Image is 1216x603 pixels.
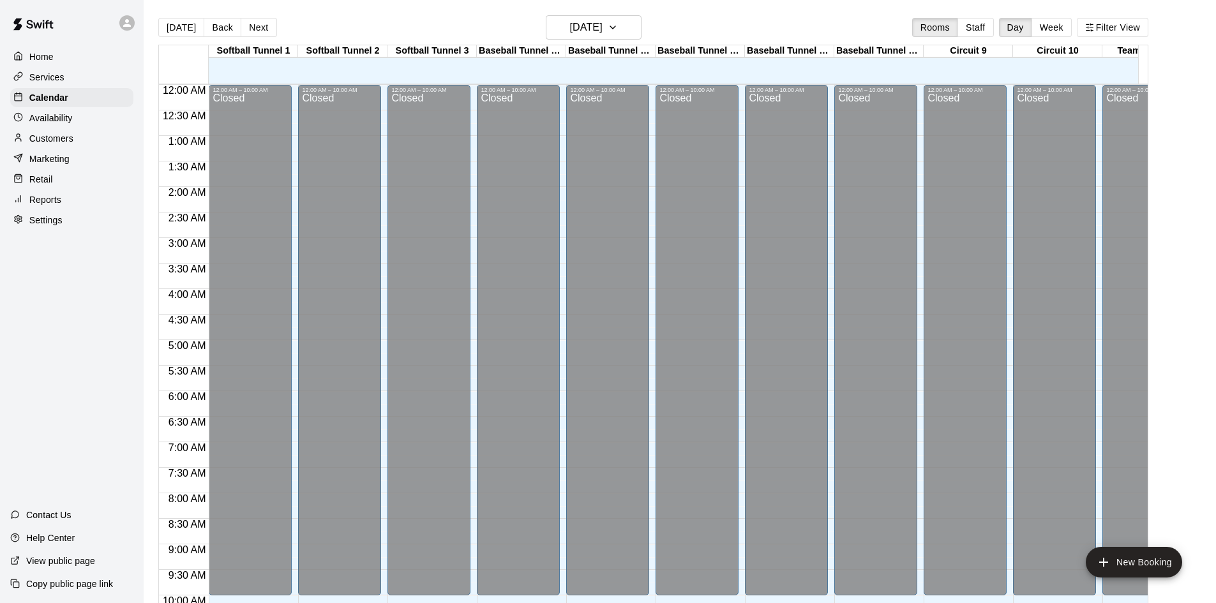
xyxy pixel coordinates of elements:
p: Settings [29,214,63,227]
span: 5:00 AM [165,340,209,351]
div: Baseball Tunnel 5 (Machine) [566,45,656,57]
button: Back [204,18,241,37]
span: 7:30 AM [165,468,209,479]
div: Closed [481,93,556,600]
div: 12:00 AM – 10:00 AM: Closed [1102,85,1185,595]
div: 12:00 AM – 10:00 AM: Closed [1013,85,1096,595]
button: Next [241,18,276,37]
button: Filter View [1077,18,1148,37]
div: Closed [927,93,1003,600]
div: Baseball Tunnel 4 (Machine) [477,45,566,57]
p: Availability [29,112,73,124]
div: 12:00 AM – 10:00 AM: Closed [834,85,917,595]
div: 12:00 AM – 10:00 AM [927,87,1003,93]
div: Circuit 10 [1013,45,1102,57]
div: 12:00 AM – 10:00 AM: Closed [566,85,649,595]
span: 7:00 AM [165,442,209,453]
span: 12:00 AM [160,85,209,96]
div: 12:00 AM – 10:00 AM [391,87,467,93]
button: Day [999,18,1032,37]
div: Closed [213,93,288,600]
div: Softball Tunnel 2 [298,45,387,57]
div: Closed [302,93,377,600]
span: 4:00 AM [165,289,209,300]
button: add [1086,547,1182,577]
div: Closed [659,93,735,600]
a: Services [10,68,133,87]
div: Baseball Tunnel 8 (Mound) [834,45,924,57]
span: 3:30 AM [165,264,209,274]
p: Marketing [29,153,70,165]
div: 12:00 AM – 10:00 AM [838,87,913,93]
button: Staff [957,18,994,37]
p: Services [29,71,64,84]
a: Customers [10,129,133,148]
span: 1:30 AM [165,161,209,172]
a: Marketing [10,149,133,168]
p: Reports [29,193,61,206]
div: 12:00 AM – 10:00 AM [749,87,824,93]
div: Softball Tunnel 1 [209,45,298,57]
div: Baseball Tunnel 6 (Machine) [656,45,745,57]
button: Rooms [912,18,958,37]
div: Closed [838,93,913,600]
div: Closed [570,93,645,600]
p: Retail [29,173,53,186]
span: 9:00 AM [165,544,209,555]
div: 12:00 AM – 10:00 AM: Closed [745,85,828,595]
div: 12:00 AM – 10:00 AM [481,87,556,93]
div: 12:00 AM – 10:00 AM [1017,87,1092,93]
a: Settings [10,211,133,230]
div: 12:00 AM – 10:00 AM [213,87,288,93]
a: Availability [10,108,133,128]
div: Circuit 9 [924,45,1013,57]
span: 6:00 AM [165,391,209,402]
div: Closed [1106,93,1182,600]
p: Copy public page link [26,577,113,590]
div: 12:00 AM – 10:00 AM: Closed [656,85,739,595]
a: Reports [10,190,133,209]
div: 12:00 AM – 10:00 AM: Closed [209,85,292,595]
span: 6:30 AM [165,417,209,428]
span: 1:00 AM [165,136,209,147]
span: 5:30 AM [165,366,209,376]
span: 8:30 AM [165,519,209,530]
div: Softball Tunnel 3 [387,45,477,57]
div: 12:00 AM – 10:00 AM: Closed [477,85,560,595]
div: Closed [391,93,467,600]
span: 8:00 AM [165,493,209,504]
a: Home [10,47,133,66]
span: 12:30 AM [160,110,209,121]
p: Contact Us [26,509,71,521]
h6: [DATE] [570,19,603,36]
div: Baseball Tunnel 7 (Mound/Machine) [745,45,834,57]
p: Customers [29,132,73,145]
p: View public page [26,555,95,567]
button: Week [1032,18,1072,37]
div: 12:00 AM – 10:00 AM: Closed [924,85,1007,595]
div: 12:00 AM – 10:00 AM [1106,87,1182,93]
p: Calendar [29,91,68,104]
div: 12:00 AM – 10:00 AM: Closed [387,85,470,595]
p: Help Center [26,532,75,544]
div: 12:00 AM – 10:00 AM: Closed [298,85,381,595]
span: 3:00 AM [165,238,209,249]
div: 12:00 AM – 10:00 AM [659,87,735,93]
button: [DATE] [546,15,642,40]
a: Calendar [10,88,133,107]
span: 2:30 AM [165,212,209,223]
div: Team Room 1 [1102,45,1192,57]
p: Home [29,50,54,63]
a: Retail [10,170,133,189]
button: [DATE] [158,18,204,37]
div: 12:00 AM – 10:00 AM [570,87,645,93]
span: 9:30 AM [165,570,209,581]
